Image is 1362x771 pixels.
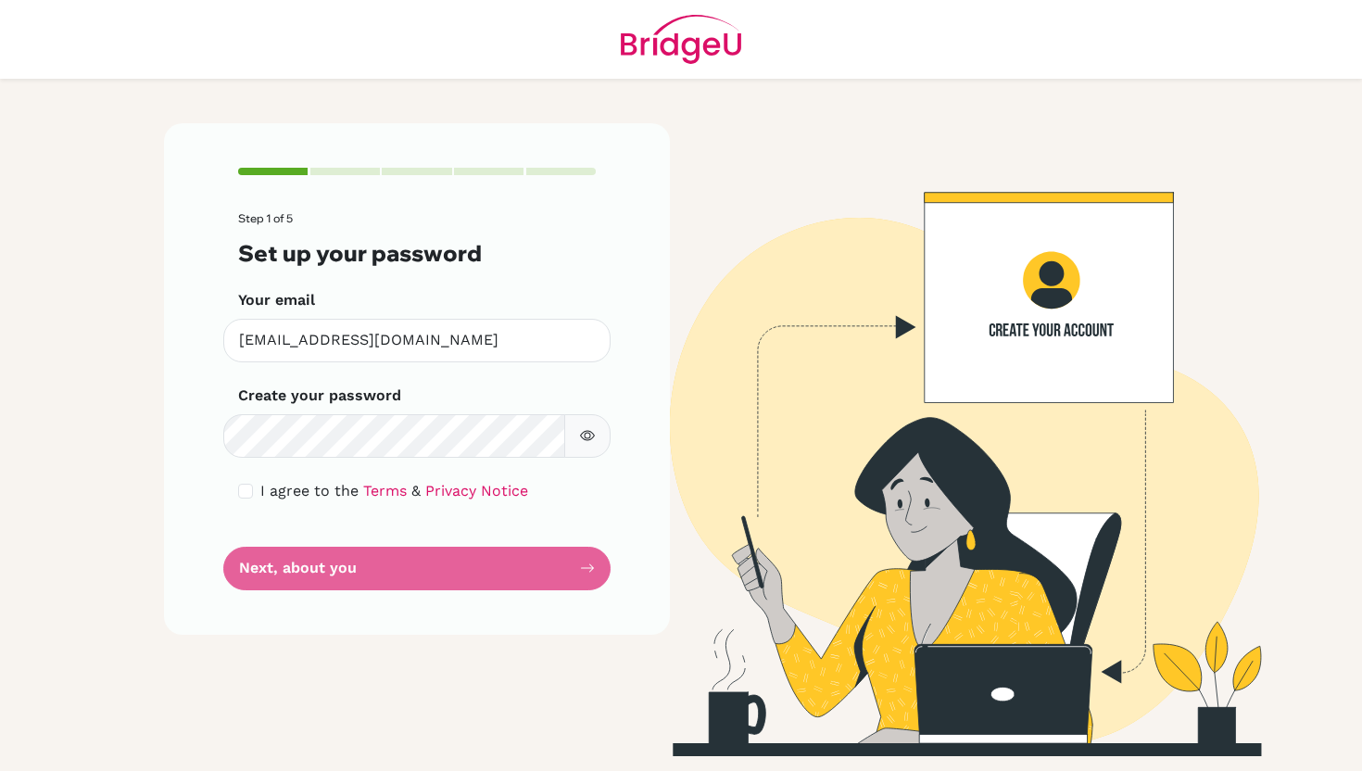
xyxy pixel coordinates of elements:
span: Step 1 of 5 [238,211,293,225]
span: & [411,482,421,499]
label: Your email [238,289,315,311]
a: Privacy Notice [425,482,528,499]
label: Create your password [238,385,401,407]
h3: Set up your password [238,240,596,267]
input: Insert your email* [223,319,611,362]
span: I agree to the [260,482,359,499]
a: Terms [363,482,407,499]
